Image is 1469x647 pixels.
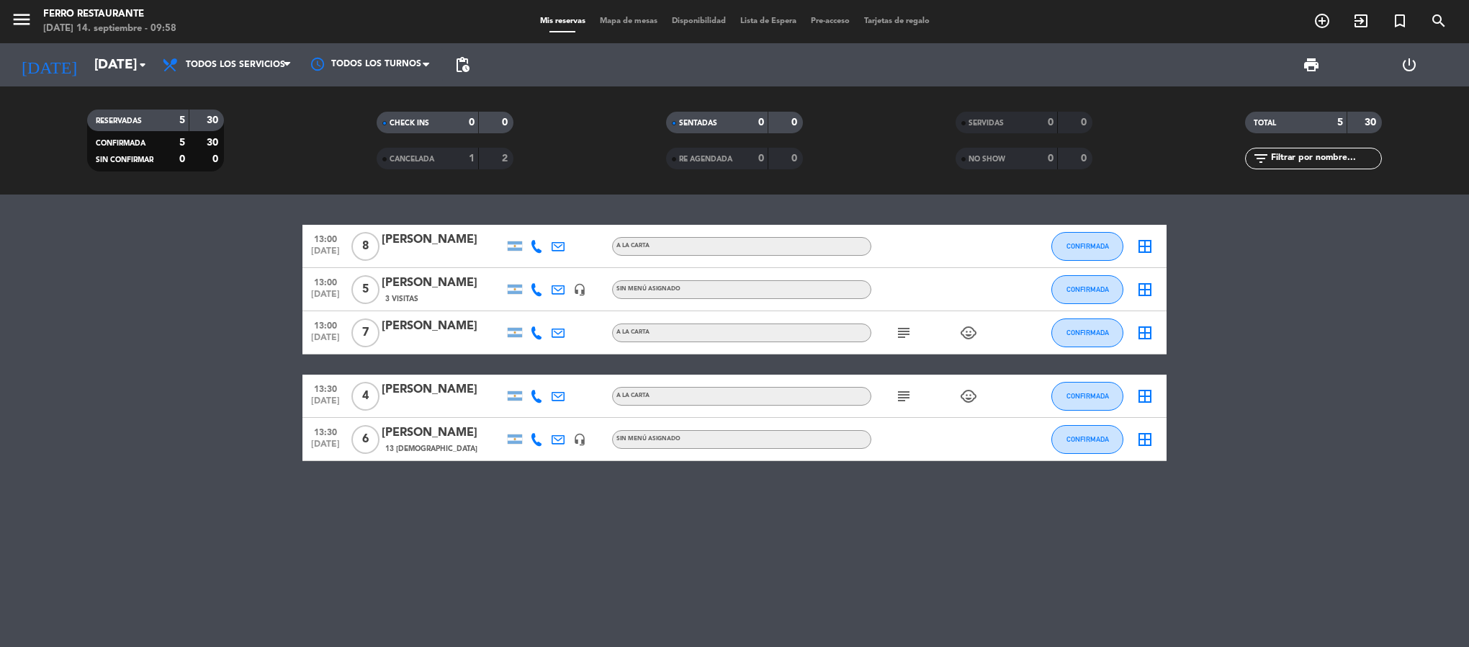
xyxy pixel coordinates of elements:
[212,154,221,164] strong: 0
[385,443,477,455] span: 13 [DEMOGRAPHIC_DATA]
[1081,153,1090,164] strong: 0
[1365,117,1379,128] strong: 30
[351,232,379,261] span: 8
[11,9,32,35] button: menu
[307,230,343,246] span: 13:00
[1313,12,1331,30] i: add_circle_outline
[390,120,429,127] span: CHECK INS
[857,17,937,25] span: Tarjetas de regalo
[1081,117,1090,128] strong: 0
[895,388,912,405] i: subject
[307,380,343,396] span: 13:30
[616,436,680,442] span: Sin menú asignado
[502,153,511,164] strong: 2
[895,324,912,342] i: subject
[179,138,185,148] strong: 5
[43,22,176,36] div: [DATE] 14. septiembre - 09:58
[502,117,511,128] strong: 0
[307,316,343,333] span: 13:00
[385,293,418,305] span: 3 Visitas
[1401,56,1418,73] i: power_settings_new
[1051,425,1123,454] button: CONFIRMADA
[207,138,221,148] strong: 30
[1303,56,1320,73] span: print
[758,117,764,128] strong: 0
[11,49,87,81] i: [DATE]
[1136,281,1154,298] i: border_all
[1051,232,1123,261] button: CONFIRMADA
[382,231,504,249] div: [PERSON_NAME]
[382,317,504,336] div: [PERSON_NAME]
[469,117,475,128] strong: 0
[382,380,504,399] div: [PERSON_NAME]
[1360,43,1458,86] div: LOG OUT
[679,156,732,163] span: RE AGENDADA
[679,120,717,127] span: SENTADAS
[1066,392,1109,400] span: CONFIRMADA
[1136,324,1154,342] i: border_all
[96,117,142,125] span: RESERVADAS
[791,117,800,128] strong: 0
[758,153,764,164] strong: 0
[307,273,343,290] span: 13:00
[179,154,185,164] strong: 0
[307,439,343,456] span: [DATE]
[11,9,32,30] i: menu
[960,324,977,342] i: child_care
[616,286,680,292] span: Sin menú asignado
[593,17,665,25] span: Mapa de mesas
[1252,150,1270,167] i: filter_list
[307,246,343,263] span: [DATE]
[733,17,804,25] span: Lista de Espera
[307,290,343,306] span: [DATE]
[573,433,586,446] i: headset_mic
[179,115,185,125] strong: 5
[1051,382,1123,411] button: CONFIRMADA
[1270,151,1381,166] input: Filtrar por nombre...
[351,382,379,411] span: 4
[616,329,650,335] span: A LA CARTA
[1430,12,1447,30] i: search
[351,275,379,304] span: 5
[616,243,650,249] span: A LA CARTA
[382,274,504,293] div: [PERSON_NAME]
[1352,12,1370,30] i: exit_to_app
[469,153,475,164] strong: 1
[804,17,857,25] span: Pre-acceso
[1337,117,1343,128] strong: 5
[1048,117,1054,128] strong: 0
[616,393,650,398] span: A LA CARTA
[382,424,504,442] div: [PERSON_NAME]
[96,156,153,164] span: SIN CONFIRMAR
[307,423,343,439] span: 13:30
[960,388,977,405] i: child_care
[134,56,151,73] i: arrow_drop_down
[665,17,733,25] span: Disponibilidad
[186,60,285,70] span: Todos los servicios
[969,156,1005,163] span: NO SHOW
[207,115,221,125] strong: 30
[533,17,593,25] span: Mis reservas
[454,56,471,73] span: pending_actions
[43,7,176,22] div: Ferro Restaurante
[1254,120,1276,127] span: TOTAL
[390,156,434,163] span: CANCELADA
[791,153,800,164] strong: 0
[1051,318,1123,347] button: CONFIRMADA
[1066,285,1109,293] span: CONFIRMADA
[573,283,586,296] i: headset_mic
[307,396,343,413] span: [DATE]
[351,425,379,454] span: 6
[1391,12,1409,30] i: turned_in_not
[1066,435,1109,443] span: CONFIRMADA
[1066,329,1109,336] span: CONFIRMADA
[1048,153,1054,164] strong: 0
[1051,275,1123,304] button: CONFIRMADA
[351,318,379,347] span: 7
[1066,242,1109,250] span: CONFIRMADA
[1136,388,1154,405] i: border_all
[307,333,343,349] span: [DATE]
[1136,431,1154,448] i: border_all
[96,140,145,147] span: CONFIRMADA
[969,120,1004,127] span: SERVIDAS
